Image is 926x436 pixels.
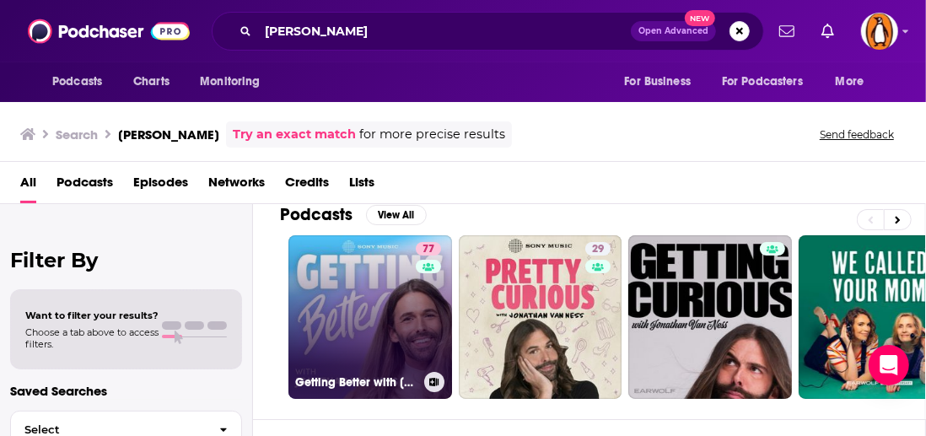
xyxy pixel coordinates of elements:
[366,205,427,225] button: View All
[459,235,622,399] a: 29
[288,235,452,399] a: 77Getting Better with [PERSON_NAME]
[25,326,159,350] span: Choose a tab above to access filters.
[612,66,712,98] button: open menu
[233,125,356,144] a: Try an exact match
[836,70,864,94] span: More
[40,66,124,98] button: open menu
[52,70,102,94] span: Podcasts
[212,12,764,51] div: Search podcasts, credits, & more...
[11,424,206,435] span: Select
[585,242,611,256] a: 29
[20,169,36,203] a: All
[423,241,434,258] span: 77
[122,66,180,98] a: Charts
[295,375,417,390] h3: Getting Better with [PERSON_NAME]
[133,169,188,203] a: Episodes
[10,383,242,399] p: Saved Searches
[25,310,159,321] span: Want to filter your results?
[188,66,282,98] button: open menu
[10,248,242,272] h2: Filter By
[815,127,899,142] button: Send feedback
[869,345,909,385] div: Open Intercom Messenger
[773,17,801,46] a: Show notifications dropdown
[685,10,715,26] span: New
[258,18,631,45] input: Search podcasts, credits, & more...
[416,242,441,256] a: 77
[28,15,190,47] img: Podchaser - Follow, Share and Rate Podcasts
[722,70,803,94] span: For Podcasters
[285,169,329,203] a: Credits
[133,70,170,94] span: Charts
[861,13,898,50] span: Logged in as penguin_portfolio
[631,21,716,41] button: Open AdvancedNew
[824,66,886,98] button: open menu
[592,241,604,258] span: 29
[349,169,374,203] a: Lists
[280,204,427,225] a: PodcastsView All
[57,169,113,203] a: Podcasts
[200,70,260,94] span: Monitoring
[56,126,98,143] h3: Search
[280,204,353,225] h2: Podcasts
[711,66,827,98] button: open menu
[861,13,898,50] img: User Profile
[624,70,691,94] span: For Business
[118,126,219,143] h3: [PERSON_NAME]
[638,27,708,35] span: Open Advanced
[815,17,841,46] a: Show notifications dropdown
[861,13,898,50] button: Show profile menu
[208,169,265,203] a: Networks
[359,125,505,144] span: for more precise results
